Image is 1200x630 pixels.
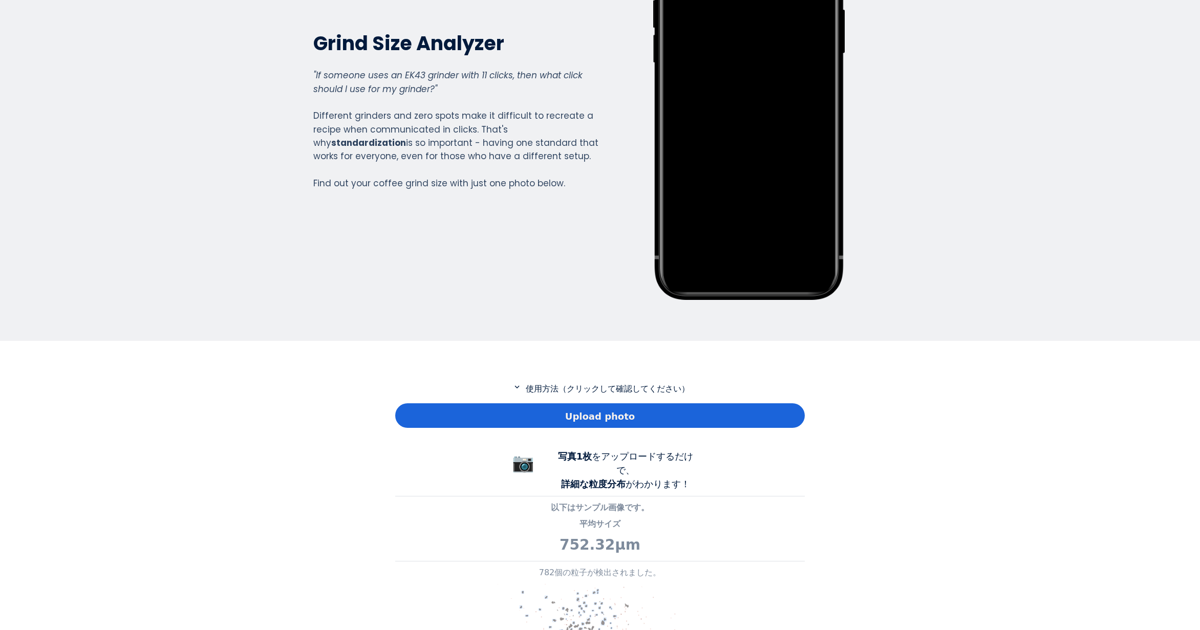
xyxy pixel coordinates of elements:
[331,137,406,149] strong: standardization
[395,502,805,514] p: 以下はサンプル画像です。
[558,451,592,462] b: 写真1枚
[511,382,523,392] mat-icon: expand_more
[313,31,599,56] h2: Grind Size Analyzer
[561,479,626,489] b: 詳細な粒度分布
[395,567,805,579] p: 782個の粒子が検出されました。
[395,518,805,530] p: 平均サイズ
[549,449,702,491] div: をアップロードするだけで、 がわかります！
[313,69,583,95] em: "If someone uses an EK43 grinder with 11 clicks, then what click should I use for my grinder?"
[512,452,534,473] span: 📷
[395,382,805,395] p: 使用方法（クリックして確認してください）
[313,69,599,190] div: Different grinders and zero spots make it difficult to recreate a recipe when communicated in cli...
[395,534,805,556] p: 752.32μm
[565,409,635,423] span: Upload photo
